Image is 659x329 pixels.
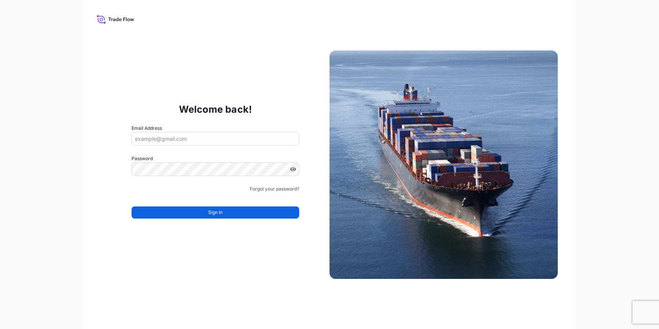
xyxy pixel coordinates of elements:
[179,103,252,115] p: Welcome back!
[132,124,162,132] label: Email Address
[329,50,558,279] img: Ship illustration
[208,209,223,216] span: Sign In
[250,185,299,193] a: Forgot your password?
[132,155,299,162] label: Password
[290,166,296,172] button: Show password
[132,132,299,146] input: example@gmail.com
[132,206,299,219] button: Sign In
